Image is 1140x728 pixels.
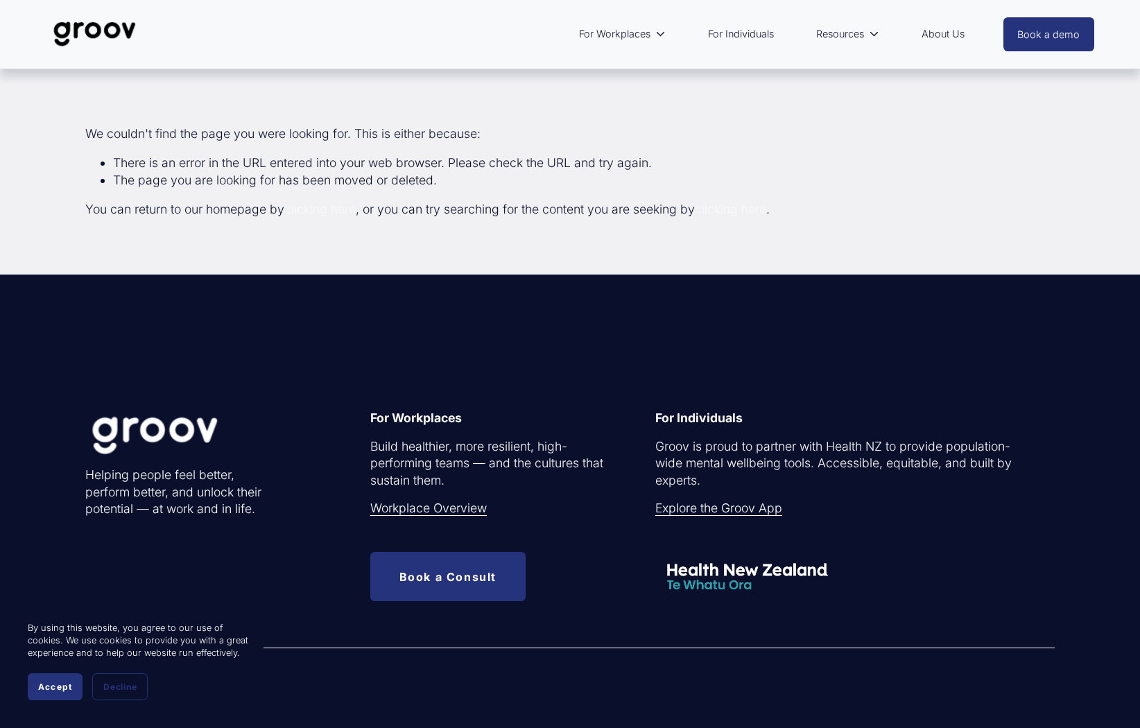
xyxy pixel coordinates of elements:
[655,438,1014,489] p: Groov is proud to partner with Health NZ to provide population-wide mental wellbeing tools. Acces...
[85,467,282,518] p: Helping people feel better, perform better, and unlock their potential — at work and in life.
[85,80,1055,142] p: We couldn't find the page you were looking for. This is either because:
[370,552,526,601] a: Book a Consult
[572,18,673,50] a: folder dropdown
[28,673,83,700] button: Accept
[695,202,766,216] a: clicking here
[655,500,782,517] a: Explore the Groov App
[113,172,1055,189] li: The page you are looking for has been moved or deleted.
[38,682,72,692] span: Accept
[113,155,1055,172] li: There is an error in the URL entered into your web browser. Please check the URL and try again.
[370,438,607,489] p: Build healthier, more resilient, high-performing teams — and the cultures that sustain them.
[103,682,137,692] span: Decline
[915,18,971,50] a: About Us
[28,622,250,659] p: By using this website, you agree to our use of cookies. We use cookies to provide you with a grea...
[579,25,650,43] span: For Workplaces
[370,410,462,425] strong: For Workplaces
[85,201,1055,218] p: You can return to our homepage by , or you can try searching for the content you are seeking by .
[655,410,743,425] strong: For Individuals
[14,608,264,714] section: Cookie banner
[370,500,487,517] a: Workplace Overview
[284,202,356,216] a: clicking here
[1003,17,1095,51] a: Book a demo
[809,18,886,50] a: folder dropdown
[816,25,864,43] span: Resources
[46,11,144,57] img: Groov | Unlock Human Potential at Work and in Life
[701,18,781,50] a: For Individuals
[92,673,148,700] button: Decline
